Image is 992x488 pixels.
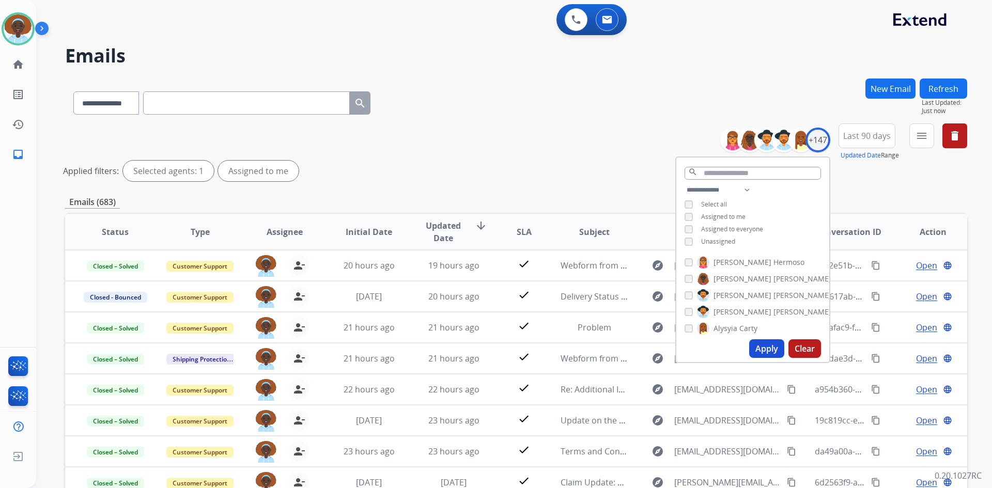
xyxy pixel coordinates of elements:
[354,97,366,109] mat-icon: search
[166,416,234,427] span: Customer Support
[916,383,937,396] span: Open
[943,478,952,487] mat-icon: language
[293,414,305,427] mat-icon: person_remove
[652,352,664,365] mat-icon: explore
[561,384,663,395] span: Re: Additional Information
[922,107,967,115] span: Just now
[674,414,781,427] span: [EMAIL_ADDRESS][DOMAIN_NAME]
[346,226,392,238] span: Initial Date
[578,322,611,333] span: Problem
[714,257,771,267] span: [PERSON_NAME]
[674,259,781,272] span: [EMAIL_ADDRESS][DOMAIN_NAME]
[749,339,784,358] button: Apply
[701,237,735,246] span: Unassigned
[356,415,382,426] span: [DATE]
[518,320,530,332] mat-icon: check
[739,323,757,334] span: Carty
[256,255,276,277] img: agent-avatar
[943,354,952,363] mat-icon: language
[256,348,276,370] img: agent-avatar
[674,352,781,365] span: [EMAIL_ADDRESS][DOMAIN_NAME]
[12,58,24,71] mat-icon: home
[256,410,276,432] img: agent-avatar
[871,323,880,332] mat-icon: content_copy
[871,447,880,456] mat-icon: content_copy
[293,290,305,303] mat-icon: person_remove
[102,226,129,238] span: Status
[293,383,305,396] mat-icon: person_remove
[943,292,952,301] mat-icon: language
[815,226,881,238] span: Conversation ID
[518,351,530,363] mat-icon: check
[871,261,880,270] mat-icon: content_copy
[166,354,237,365] span: Shipping Protection
[916,321,937,334] span: Open
[916,352,937,365] span: Open
[518,289,530,301] mat-icon: check
[871,292,880,301] mat-icon: content_copy
[84,292,147,303] span: Closed - Bounced
[518,413,530,425] mat-icon: check
[916,445,937,458] span: Open
[882,214,967,250] th: Action
[518,382,530,394] mat-icon: check
[935,469,982,482] p: 0.20.1027RC
[293,321,305,334] mat-icon: person_remove
[652,259,664,272] mat-icon: explore
[943,447,952,456] mat-icon: language
[871,354,880,363] mat-icon: content_copy
[714,290,771,301] span: [PERSON_NAME]
[428,415,479,426] span: 23 hours ago
[256,317,276,339] img: agent-avatar
[166,385,234,396] span: Customer Support
[4,14,33,43] img: avatar
[293,259,305,272] mat-icon: person_remove
[920,78,967,99] button: Refresh
[561,260,795,271] span: Webform from [EMAIL_ADDRESS][DOMAIN_NAME] on [DATE]
[561,477,711,488] span: Claim Update: Parts ordered for repair
[787,447,796,456] mat-icon: content_copy
[166,447,234,458] span: Customer Support
[344,384,395,395] span: 22 hours ago
[517,226,532,238] span: SLA
[688,167,698,177] mat-icon: search
[871,385,880,394] mat-icon: content_copy
[839,123,895,148] button: Last 90 days
[12,88,24,101] mat-icon: list_alt
[841,151,899,160] span: Range
[518,475,530,487] mat-icon: check
[475,219,487,232] mat-icon: arrow_downward
[12,118,24,131] mat-icon: history
[218,161,299,181] div: Assigned to me
[787,416,796,425] mat-icon: content_copy
[428,384,479,395] span: 22 hours ago
[701,225,763,233] span: Assigned to everyone
[916,290,937,303] span: Open
[922,99,967,107] span: Last Updated:
[441,477,467,488] span: [DATE]
[344,353,395,364] span: 21 hours ago
[815,477,973,488] span: 6d2563f9-ab95-4f6a-bd1b-394be40b2667
[256,286,276,308] img: agent-avatar
[561,415,636,426] span: Update on the tech
[87,261,144,272] span: Closed – Solved
[428,291,479,302] span: 20 hours ago
[256,441,276,463] img: agent-avatar
[166,323,234,334] span: Customer Support
[293,352,305,365] mat-icon: person_remove
[714,274,771,284] span: [PERSON_NAME]
[428,260,479,271] span: 19 hours ago
[87,323,144,334] span: Closed – Solved
[123,161,214,181] div: Selected agents: 1
[344,446,395,457] span: 23 hours ago
[652,414,664,427] mat-icon: explore
[579,226,610,238] span: Subject
[344,322,395,333] span: 21 hours ago
[87,416,144,427] span: Closed – Solved
[87,385,144,396] span: Closed – Solved
[773,274,831,284] span: [PERSON_NAME]
[674,383,781,396] span: [EMAIL_ADDRESS][DOMAIN_NAME]
[943,385,952,394] mat-icon: language
[428,446,479,457] span: 23 hours ago
[256,379,276,401] img: agent-avatar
